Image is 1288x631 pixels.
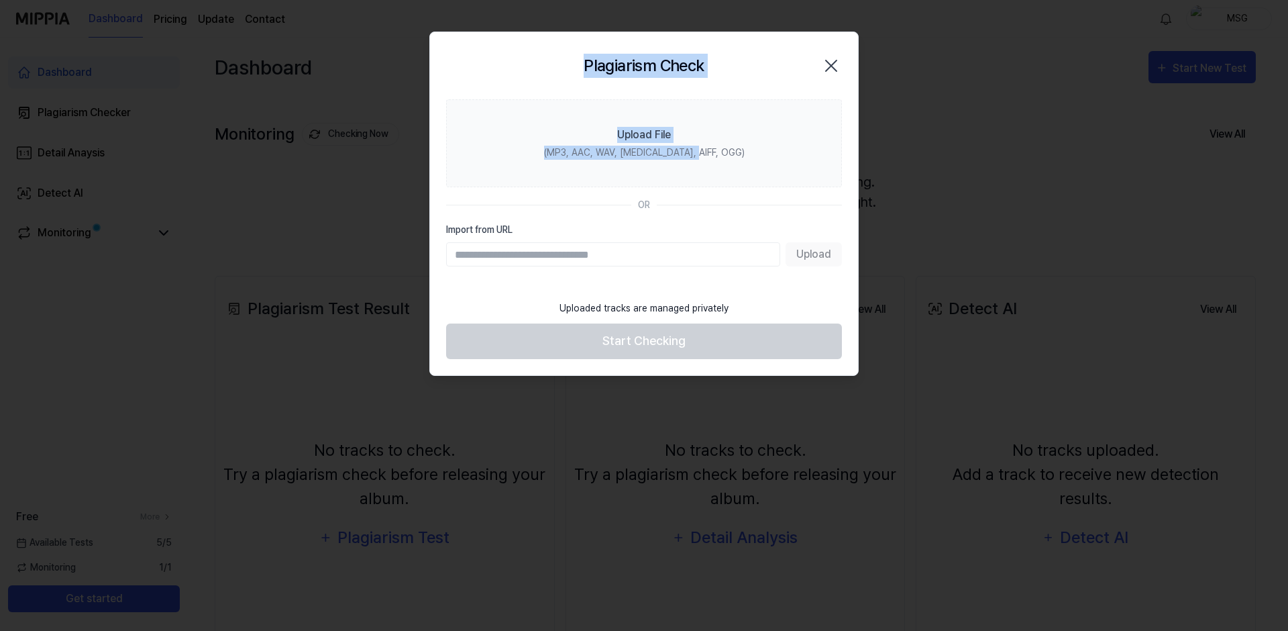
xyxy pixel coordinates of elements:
[617,127,671,143] div: Upload File
[584,54,704,78] h2: Plagiarism Check
[551,293,737,324] div: Uploaded tracks are managed privately
[544,146,745,160] div: (MP3, AAC, WAV, [MEDICAL_DATA], AIFF, OGG)
[446,223,842,237] label: Import from URL
[638,198,650,212] div: OR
